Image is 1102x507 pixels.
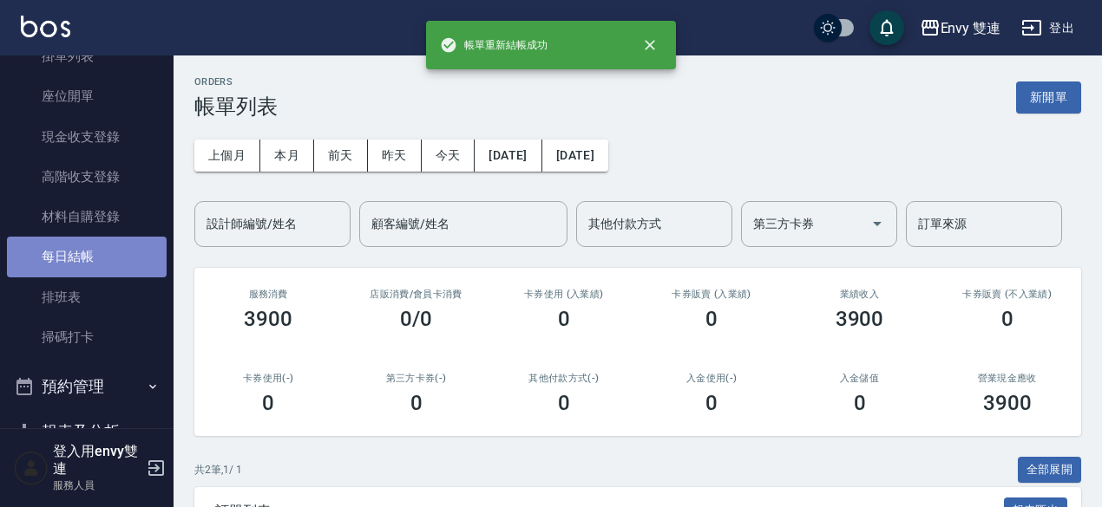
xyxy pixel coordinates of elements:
[631,26,669,64] button: close
[215,373,321,384] h2: 卡券使用(-)
[244,307,292,331] h3: 3900
[869,10,904,45] button: save
[363,289,469,300] h2: 店販消費 /會員卡消費
[215,289,321,300] h3: 服務消費
[7,317,167,357] a: 掃碼打卡
[659,289,764,300] h2: 卡券販賣 (入業績)
[1016,88,1081,105] a: 新開單
[7,364,167,409] button: 預約管理
[21,16,70,37] img: Logo
[558,391,570,415] h3: 0
[475,140,541,172] button: [DATE]
[659,373,764,384] h2: 入金使用(-)
[422,140,476,172] button: 今天
[260,140,314,172] button: 本月
[941,17,1001,39] div: Envy 雙連
[863,210,891,237] button: Open
[410,391,423,415] h3: 0
[314,140,368,172] button: 前天
[7,277,167,317] a: 排班表
[705,391,718,415] h3: 0
[194,140,260,172] button: 上個月
[705,307,718,331] h3: 0
[53,478,141,493] p: 服務人員
[954,373,1060,384] h2: 營業現金應收
[836,307,884,331] h3: 3900
[7,197,167,237] a: 材料自購登錄
[913,10,1008,46] button: Envy 雙連
[7,76,167,116] a: 座位開單
[854,391,866,415] h3: 0
[7,157,167,197] a: 高階收支登錄
[7,237,167,276] a: 每日結帳
[806,373,912,384] h2: 入金儲值
[14,451,49,485] img: Person
[7,36,167,76] a: 掛單列表
[368,140,422,172] button: 昨天
[7,117,167,157] a: 現金收支登錄
[1014,12,1081,44] button: 登出
[806,289,912,300] h2: 業績收入
[363,373,469,384] h2: 第三方卡券(-)
[1016,81,1081,114] button: 新開單
[511,289,617,300] h2: 卡券使用 (入業績)
[262,391,274,415] h3: 0
[511,373,617,384] h2: 其他付款方式(-)
[983,391,1032,415] h3: 3900
[400,307,432,331] h3: 0/0
[7,409,167,454] button: 報表及分析
[194,76,278,88] h2: ORDERS
[440,36,548,54] span: 帳單重新結帳成功
[558,307,570,331] h3: 0
[53,443,141,478] h5: 登入用envy雙連
[954,289,1060,300] h2: 卡券販賣 (不入業績)
[542,140,608,172] button: [DATE]
[1018,457,1082,484] button: 全部展開
[194,462,242,478] p: 共 2 筆, 1 / 1
[194,94,278,119] h3: 帳單列表
[1001,307,1013,331] h3: 0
